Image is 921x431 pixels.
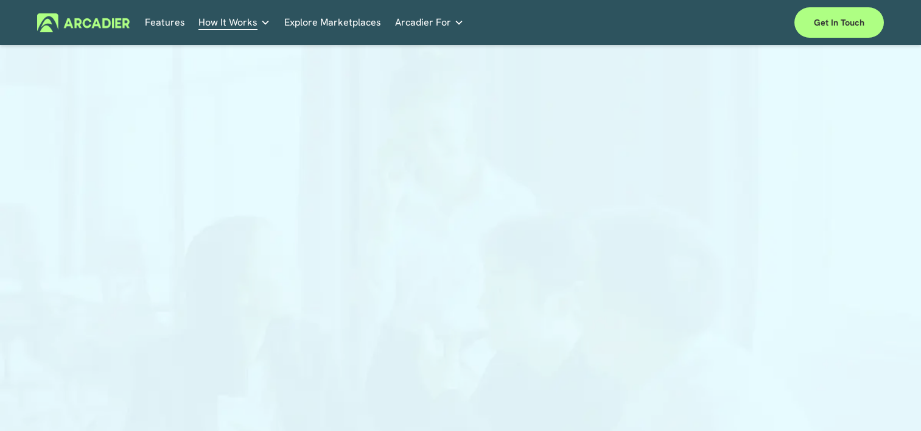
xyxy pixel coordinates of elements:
[198,14,257,31] span: How It Works
[37,13,130,32] img: Arcadier
[794,7,884,38] a: Get in touch
[395,13,464,32] a: folder dropdown
[395,14,451,31] span: Arcadier For
[145,13,185,32] a: Features
[198,13,270,32] a: folder dropdown
[284,13,381,32] a: Explore Marketplaces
